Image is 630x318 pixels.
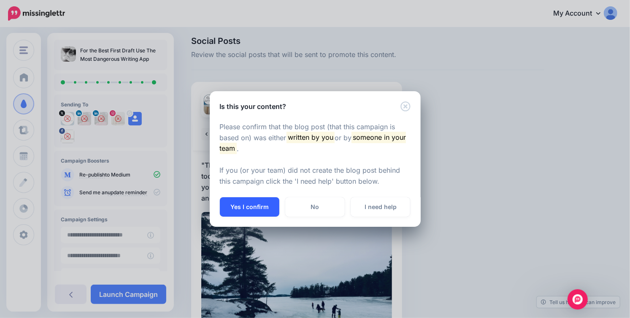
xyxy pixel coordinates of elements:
a: I need help [351,197,410,217]
mark: written by you [287,132,335,143]
p: Please confirm that the blog post (that this campaign is based on) was either or by . If you (or ... [220,122,411,188]
div: Open Intercom Messenger [568,289,588,310]
button: Close [400,101,411,112]
mark: someone in your team [220,132,406,154]
h5: Is this your content? [220,101,287,111]
a: No [285,197,345,217]
button: Yes I confirm [220,197,279,217]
